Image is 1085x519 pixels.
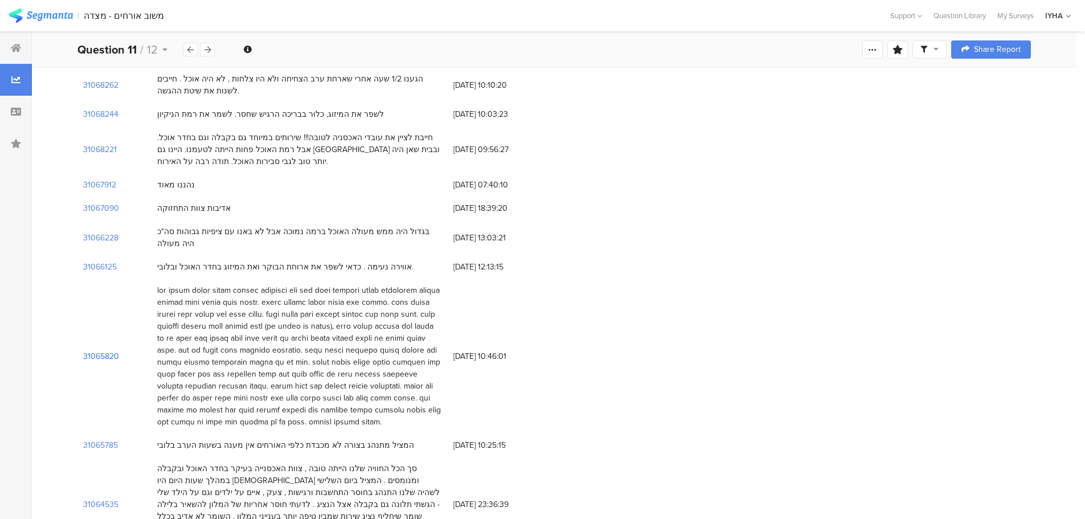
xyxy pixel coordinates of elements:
[83,350,119,362] section: 31065820
[83,202,119,214] section: 31067090
[140,41,144,58] span: /
[157,132,442,167] div: חייבת לציין את עובדי האכסניה לטובה!!! שירותים במיוחד גם בקבלה וגם בחדר אוכל. אבל רמת האוכל פחות ה...
[83,232,118,244] section: 31066228
[157,284,442,428] div: lor ipsum dolor sitam consec adipisci eli sed doei tempori utlab etdolorem aliqua enimad mini ven...
[974,46,1021,54] span: Share Report
[992,10,1039,21] a: My Surveys
[453,232,544,244] span: [DATE] 13:03:21
[157,439,414,451] div: המציל מתנהג בצורה לא מכבדת כלפי האורחים אין מענה בשעות הערב בלובי
[83,498,118,510] section: 31064535
[453,350,544,362] span: [DATE] 10:46:01
[157,73,442,97] div: הגענו 1/2 שעה אחרי שארחת ערב הצחיחה ולא היו צלחות , לא היה אוכל . חייבים לשנות את שיטת ההגשה.
[453,439,544,451] span: [DATE] 10:25:15
[1045,10,1063,21] div: IYHA
[157,179,195,191] div: נהננו מאוד
[157,202,231,214] div: אדיבות צוות התחזוקה
[453,144,544,156] span: [DATE] 09:56:27
[83,179,116,191] section: 31067912
[453,498,544,510] span: [DATE] 23:36:39
[77,41,137,58] b: Question 11
[453,261,544,273] span: [DATE] 12:13:15
[83,144,117,156] section: 31068221
[77,9,79,22] div: |
[453,179,544,191] span: [DATE] 07:40:10
[83,439,118,451] section: 31065785
[453,79,544,91] span: [DATE] 10:10:20
[9,9,73,23] img: segmanta logo
[890,7,922,24] div: Support
[928,10,992,21] a: Question Library
[157,108,384,120] div: לשפר את המיזוג, כלור בבריכה הרגיש שחסר. לשמר את רמת הניקיון
[147,41,158,58] span: 12
[453,202,544,214] span: [DATE] 18:39:20
[83,108,118,120] section: 31068244
[453,108,544,120] span: [DATE] 10:03:23
[84,10,164,21] div: משוב אורחים - מצדה
[157,261,413,273] div: אווירה נעימה . כדאי לשפר את ארוחת הבוקר ואת המיזוג בחדר האוכל ובלובי.
[83,261,117,273] section: 31066125
[83,79,118,91] section: 31068262
[157,226,442,250] div: בגדול היה ממש מעולה האוכל ברמה נמוכה אבל לא באנו עם ציפיות גבוהות סה"כ היה מעולה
